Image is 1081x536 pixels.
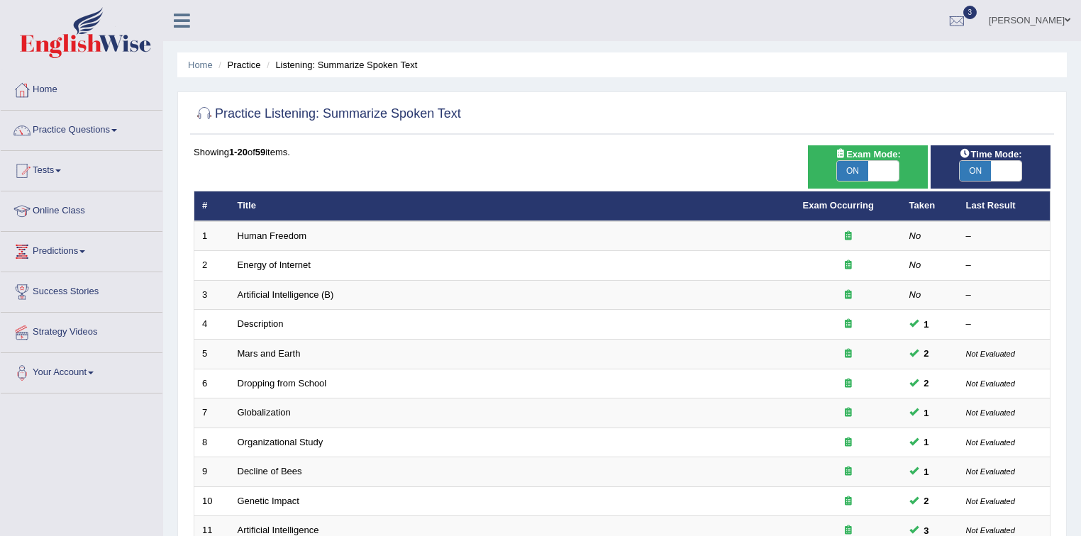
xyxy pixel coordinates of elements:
[919,376,935,391] span: You can still take this question
[902,191,958,221] th: Taken
[960,161,991,181] span: ON
[803,259,894,272] div: Exam occurring question
[803,377,894,391] div: Exam occurring question
[194,428,230,457] td: 8
[966,379,1015,388] small: Not Evaluated
[966,408,1015,417] small: Not Evaluated
[238,466,302,476] a: Decline of Bees
[808,145,928,189] div: Show exams occurring in exams
[966,289,1043,302] div: –
[194,457,230,487] td: 9
[966,526,1015,535] small: Not Evaluated
[1,111,162,146] a: Practice Questions
[238,289,334,300] a: Artificial Intelligence (B)
[966,230,1043,243] div: –
[1,272,162,308] a: Success Stories
[238,525,319,535] a: Artificial Intelligence
[803,289,894,302] div: Exam occurring question
[909,259,921,270] em: No
[1,313,162,348] a: Strategy Videos
[238,259,311,270] a: Energy of Internet
[958,191,1050,221] th: Last Result
[263,58,417,72] li: Listening: Summarize Spoken Text
[229,147,248,157] b: 1-20
[194,191,230,221] th: #
[919,493,935,508] span: You can still take this question
[919,346,935,361] span: You can still take this question
[963,6,977,19] span: 3
[803,436,894,450] div: Exam occurring question
[919,406,935,420] span: You can still take this question
[803,347,894,361] div: Exam occurring question
[909,289,921,300] em: No
[194,280,230,310] td: 3
[919,435,935,450] span: You can still take this question
[194,104,461,125] h2: Practice Listening: Summarize Spoken Text
[829,147,906,162] span: Exam Mode:
[966,497,1015,506] small: Not Evaluated
[238,437,323,447] a: Organizational Study
[803,230,894,243] div: Exam occurring question
[215,58,260,72] li: Practice
[194,221,230,251] td: 1
[919,317,935,332] span: You can still take this question
[194,310,230,340] td: 4
[255,147,265,157] b: 59
[966,318,1043,331] div: –
[238,348,301,359] a: Mars and Earth
[238,496,299,506] a: Genetic Impact
[238,378,327,389] a: Dropping from School
[966,467,1015,476] small: Not Evaluated
[1,191,162,227] a: Online Class
[194,251,230,281] td: 2
[194,398,230,428] td: 7
[837,161,868,181] span: ON
[194,145,1050,159] div: Showing of items.
[966,438,1015,447] small: Not Evaluated
[194,369,230,398] td: 6
[1,232,162,267] a: Predictions
[194,486,230,516] td: 10
[966,259,1043,272] div: –
[1,151,162,186] a: Tests
[238,318,284,329] a: Description
[919,464,935,479] span: You can still take this question
[803,200,874,211] a: Exam Occurring
[803,318,894,331] div: Exam occurring question
[238,407,291,418] a: Globalization
[238,230,307,241] a: Human Freedom
[1,353,162,389] a: Your Account
[230,191,795,221] th: Title
[803,495,894,508] div: Exam occurring question
[194,340,230,369] td: 5
[803,406,894,420] div: Exam occurring question
[909,230,921,241] em: No
[966,350,1015,358] small: Not Evaluated
[954,147,1028,162] span: Time Mode:
[803,465,894,479] div: Exam occurring question
[188,60,213,70] a: Home
[1,70,162,106] a: Home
